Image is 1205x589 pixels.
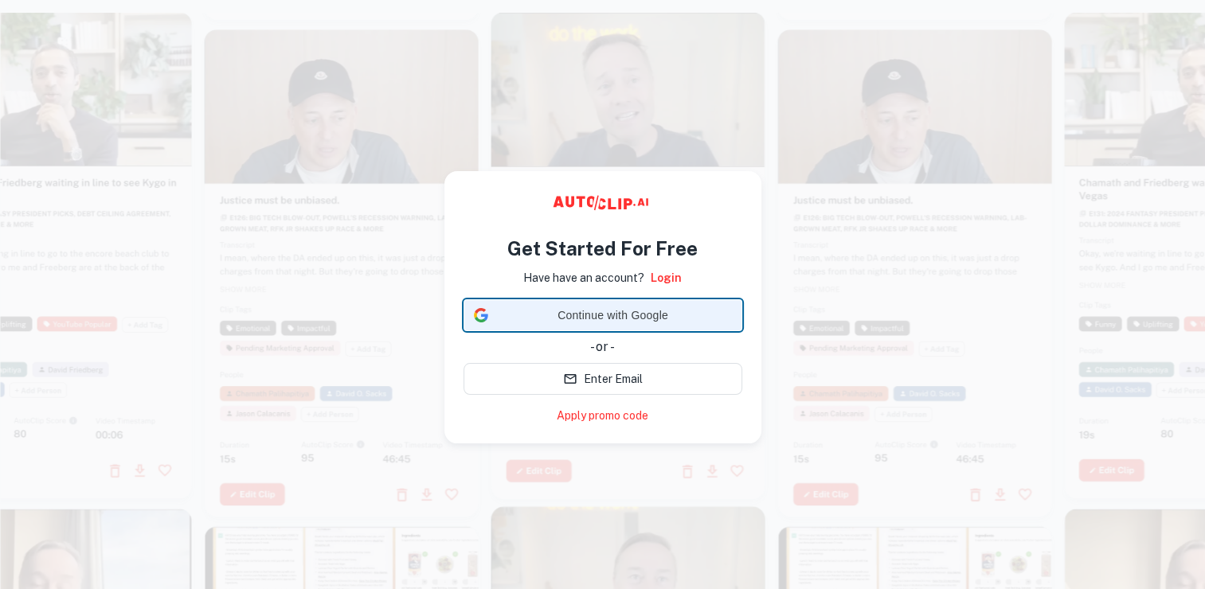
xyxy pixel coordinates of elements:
[464,363,742,395] button: Enter Email
[464,299,742,331] div: Continue with Google
[495,307,732,324] span: Continue with Google
[507,234,698,263] h4: Get Started For Free
[464,337,742,357] div: - or -
[557,408,648,424] a: Apply promo code
[523,269,644,287] p: Have have an account?
[651,269,682,287] a: Login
